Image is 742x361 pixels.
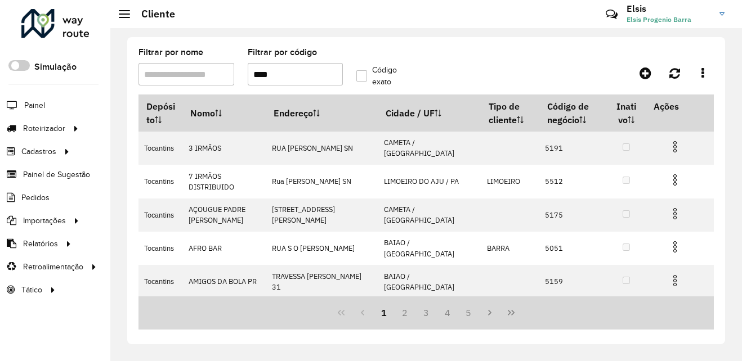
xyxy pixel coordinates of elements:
a: Contato Rápido [600,2,624,26]
button: Próxima Página [479,302,500,323]
td: Tocantins [138,232,182,265]
button: 1 [373,302,395,323]
button: 3 [415,302,437,323]
button: 5 [458,302,480,323]
td: 3 IRMÃOS [182,132,266,165]
td: [STREET_ADDRESS][PERSON_NAME] [266,198,378,232]
span: Retroalimentação [23,261,83,273]
font: Depósito [146,101,175,125]
td: Rua [PERSON_NAME] SN [266,165,378,198]
span: Relatórios [23,238,58,250]
td: BARRA [481,232,539,265]
span: Cadastros [21,146,56,157]
th: Ações [646,94,713,118]
font: Código de negócio [547,101,589,125]
td: TRAVESSA [PERSON_NAME] 31 [266,265,378,298]
span: Tático [21,284,42,296]
span: Elsis Progenio Barra [627,15,711,25]
td: 5051 [539,232,606,265]
td: CAMETA / [GEOGRAPHIC_DATA] [378,132,481,165]
font: Filtrar por código [248,47,317,57]
td: Tocantins [138,198,182,232]
td: LIMOEIRO DO AJU / PA [378,165,481,198]
td: BAIAO / [GEOGRAPHIC_DATA] [378,265,481,298]
td: 5512 [539,165,606,198]
td: Tocantins [138,265,182,298]
font: Tipo de cliente [489,101,520,125]
button: 2 [394,302,415,323]
span: Roteirizador [23,123,65,134]
button: 4 [437,302,458,323]
td: 5159 [539,265,606,298]
td: AFRO BAR [182,232,266,265]
td: LIMOEIRO [481,165,539,198]
td: CAMETA / [GEOGRAPHIC_DATA] [378,198,481,232]
font: Nomo [190,107,215,119]
td: RUA S O [PERSON_NAME] [266,232,378,265]
font: Filtrar por nome [138,47,203,57]
font: Código exato [372,64,415,88]
td: 5175 [539,198,606,232]
font: Inativo [616,101,636,125]
td: AMIGOS DA BOLA PR [182,265,266,298]
span: Painel de Sugestão [23,169,90,180]
span: Importações [23,215,66,227]
span: Pedidos [21,192,50,204]
td: BAIAO / [GEOGRAPHIC_DATA] [378,232,481,265]
font: Cidade / UF [386,107,435,119]
span: Painel [24,100,45,111]
h2: Cliente [130,8,175,20]
td: 7 IRMÃOS DISTRIBUIDO [182,165,266,198]
label: Simulação [34,60,77,74]
td: Tocantins [138,132,182,165]
font: Endereço [274,107,313,119]
td: Tocantins [138,165,182,198]
h3: Elsis [627,3,711,14]
button: Última página [500,302,522,323]
td: 5191 [539,132,606,165]
td: RUA [PERSON_NAME] SN [266,132,378,165]
td: AÇOUGUE PADRE [PERSON_NAME] [182,198,266,232]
